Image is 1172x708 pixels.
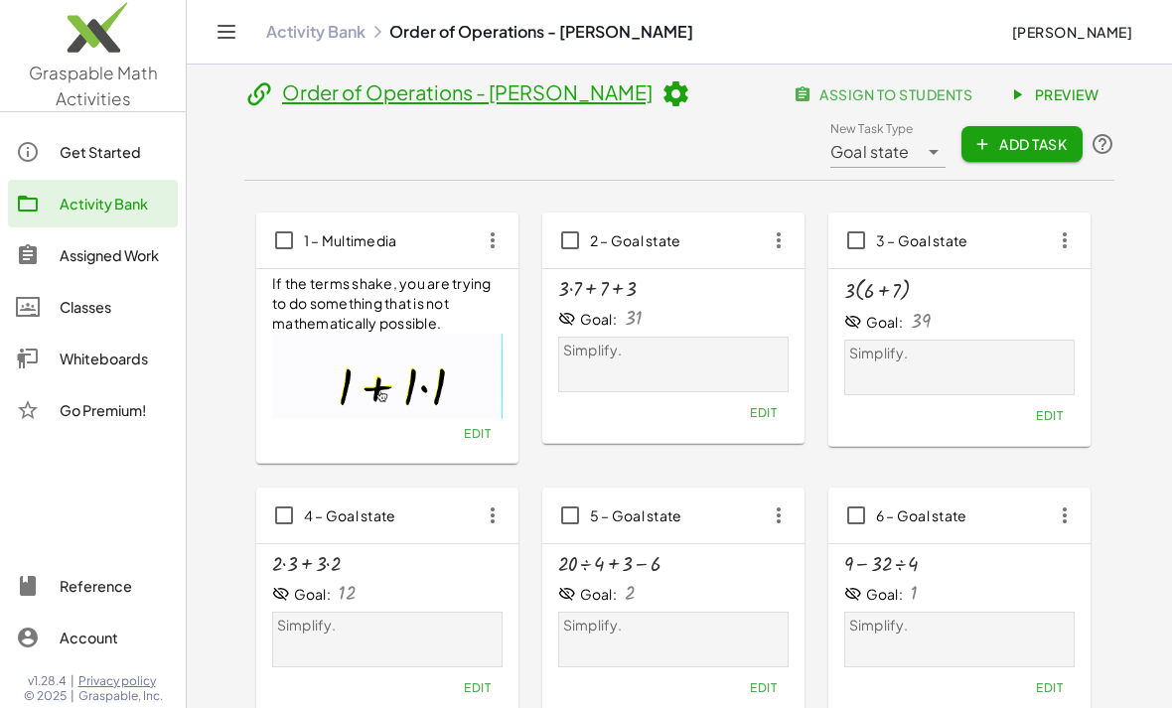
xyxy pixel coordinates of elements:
span: assign to students [798,85,972,103]
div: Account [60,626,170,649]
div: Goal: [294,585,331,605]
p: Simplify. [277,616,499,636]
div: Get Started [60,140,170,164]
span: Edit [464,426,491,441]
span: 2 – Goal state [590,231,681,249]
button: Add Task [961,126,1083,162]
p: Simplify. [563,341,785,360]
p: Simplify. [563,616,785,636]
span: | [71,688,74,704]
p: Simplify. [849,344,1071,363]
span: | [71,673,74,689]
span: If the terms shake, you are trying to do something that is not mathematically possible. [272,274,494,332]
span: Edit [750,405,777,420]
div: Goal: [580,310,617,330]
i: Goal State is hidden. [558,585,576,603]
p: Simplify. [849,616,1071,636]
div: Activity Bank [60,192,170,215]
a: Get Started [8,128,178,176]
button: Edit [1024,402,1075,430]
span: v1.28.4 [28,673,67,689]
a: Activity Bank [8,180,178,227]
a: Reference [8,562,178,610]
button: Toggle navigation [211,16,242,48]
button: assign to students [782,76,988,112]
button: Edit [452,674,503,702]
i: Goal State is hidden. [558,310,576,328]
div: Goal: [866,585,903,605]
div: Assigned Work [60,243,170,267]
div: Reference [60,574,170,598]
button: [PERSON_NAME] [995,14,1148,50]
span: Graspable Math Activities [29,62,158,109]
div: Classes [60,295,170,319]
div: Goal: [866,313,903,333]
span: Preview [1012,85,1099,103]
span: Edit [1036,408,1063,423]
span: © 2025 [24,688,67,704]
span: 1 – Multimedia [304,231,397,249]
span: Add Task [977,135,1067,153]
div: Goal: [580,585,617,605]
span: Goal state [830,140,910,164]
button: Edit [738,674,789,702]
button: Edit [1024,674,1075,702]
img: b01e8d6490c7f3db87546a023c044c564b2e16d7cc16c207fdab305dff10ad85.gif [272,334,503,451]
span: 4 – Goal state [304,506,396,524]
a: Whiteboards [8,335,178,382]
i: Goal State is hidden. [844,313,862,331]
a: Privacy policy [78,673,163,689]
i: Goal State is hidden. [844,585,862,603]
div: Go Premium! [60,398,170,422]
i: Goal State is hidden. [272,585,290,603]
a: Account [8,614,178,661]
a: Order of Operations - [PERSON_NAME] [282,79,653,104]
span: 5 – Goal state [590,506,682,524]
span: [PERSON_NAME] [1011,23,1132,41]
a: Activity Bank [266,22,366,42]
span: 6 – Goal state [876,506,967,524]
button: Edit [452,419,503,447]
span: 3 – Goal state [876,231,968,249]
span: Graspable, Inc. [78,688,163,704]
div: Whiteboards [60,347,170,370]
span: Edit [464,680,491,695]
span: Edit [750,680,777,695]
button: Edit [738,399,789,427]
span: Edit [1036,680,1063,695]
a: Assigned Work [8,231,178,279]
a: Classes [8,283,178,331]
a: Preview [996,76,1114,112]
